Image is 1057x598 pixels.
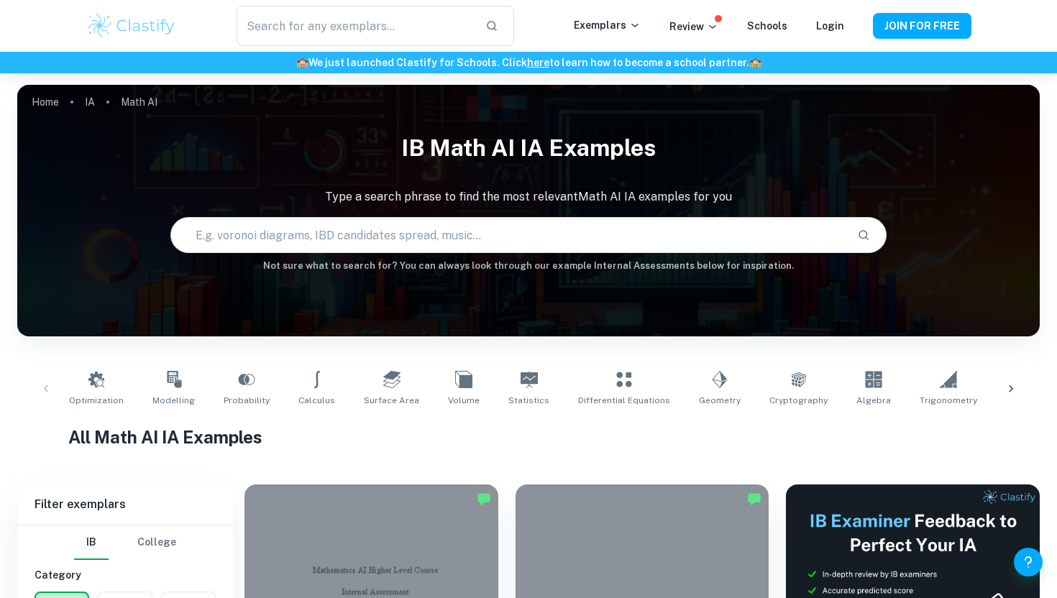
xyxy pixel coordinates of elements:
[152,394,195,407] span: Modelling
[920,394,977,407] span: Trigonometry
[137,525,176,560] button: College
[85,92,95,112] a: IA
[17,484,233,525] h6: Filter exemplars
[86,11,177,40] img: Clastify logo
[508,394,549,407] span: Statistics
[477,492,491,506] img: Marked
[74,525,109,560] button: IB
[68,424,989,450] h1: All Math AI IA Examples
[74,525,176,560] div: Filter type choice
[3,55,1054,70] h6: We just launched Clastify for Schools. Click to learn how to become a school partner.
[32,92,59,112] a: Home
[816,20,844,32] a: Login
[578,394,670,407] span: Differential Equations
[17,188,1040,206] p: Type a search phrase to find the most relevant Math AI IA examples for you
[224,394,270,407] span: Probability
[769,394,828,407] span: Cryptography
[171,215,845,255] input: E.g. voronoi diagrams, IBD candidates spread, music...
[121,94,157,110] p: Math AI
[364,394,419,407] span: Surface Area
[296,57,308,68] span: 🏫
[749,57,761,68] span: 🏫
[851,223,876,247] button: Search
[35,567,216,583] h6: Category
[574,17,641,33] p: Exemplars
[69,394,124,407] span: Optimization
[17,125,1040,171] h1: IB Math AI IA examples
[237,6,474,46] input: Search for any exemplars...
[527,57,549,68] a: here
[856,394,891,407] span: Algebra
[1014,548,1043,576] button: Help and Feedback
[669,19,718,34] p: Review
[873,13,971,39] button: JOIN FOR FREE
[17,259,1040,273] h6: Not sure what to search for? You can always look through our example Internal Assessments below f...
[747,492,761,506] img: Marked
[747,20,787,32] a: Schools
[298,394,335,407] span: Calculus
[699,394,741,407] span: Geometry
[448,394,480,407] span: Volume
